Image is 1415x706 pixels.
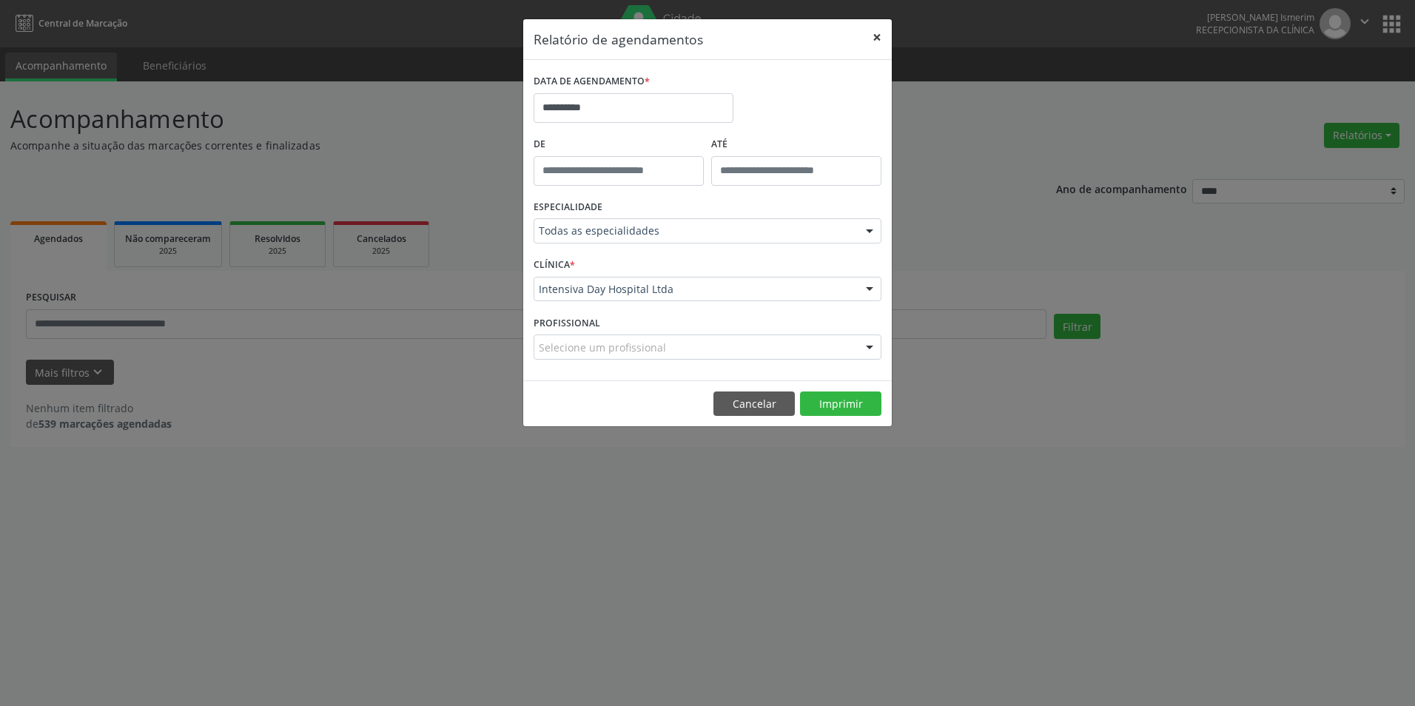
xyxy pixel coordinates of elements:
label: ESPECIALIDADE [534,196,602,219]
span: Selecione um profissional [539,340,666,355]
label: ATÉ [711,133,881,156]
label: PROFISSIONAL [534,312,600,334]
button: Cancelar [713,391,795,417]
h5: Relatório de agendamentos [534,30,703,49]
label: CLÍNICA [534,254,575,277]
label: De [534,133,704,156]
span: Todas as especialidades [539,223,851,238]
button: Close [862,19,892,56]
label: DATA DE AGENDAMENTO [534,70,650,93]
span: Intensiva Day Hospital Ltda [539,282,851,297]
button: Imprimir [800,391,881,417]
